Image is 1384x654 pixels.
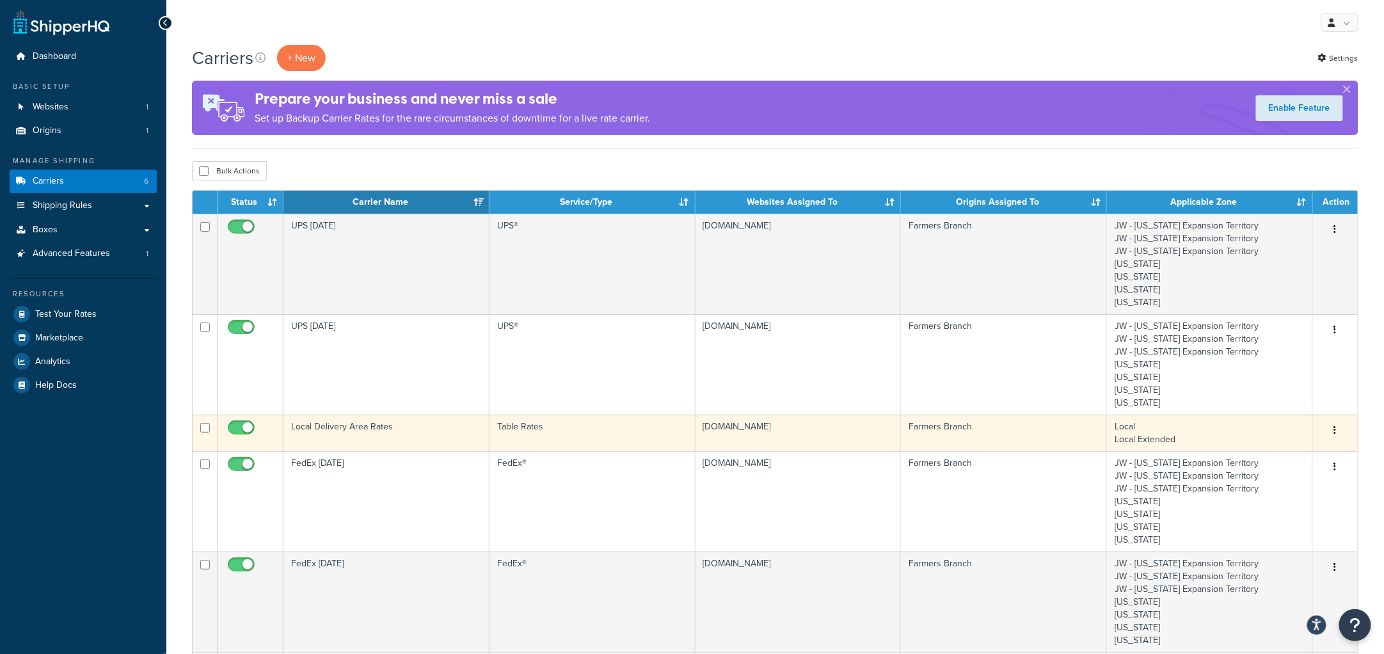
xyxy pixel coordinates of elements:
a: Settings [1318,49,1358,67]
td: [DOMAIN_NAME] [696,214,902,314]
span: Dashboard [33,51,76,62]
td: Farmers Branch [901,214,1107,314]
a: Carriers 6 [10,170,157,193]
span: 6 [144,176,148,187]
td: FedEx [DATE] [283,552,489,652]
td: JW - [US_STATE] Expansion Territory JW - [US_STATE] Expansion Territory JW - [US_STATE] Expansion... [1107,214,1313,314]
td: UPS® [489,314,696,415]
span: Origins [33,125,61,136]
img: ad-rules-rateshop-fe6ec290ccb7230408bd80ed9643f0289d75e0ffd9eb532fc0e269fcd187b520.png [192,81,255,135]
td: Local Delivery Area Rates [283,415,489,451]
p: Set up Backup Carrier Rates for the rare circumstances of downtime for a live rate carrier. [255,109,650,127]
th: Status: activate to sort column ascending [218,191,283,214]
td: JW - [US_STATE] Expansion Territory JW - [US_STATE] Expansion Territory JW - [US_STATE] Expansion... [1107,552,1313,652]
th: Origins Assigned To: activate to sort column ascending [901,191,1107,214]
a: Help Docs [10,374,157,397]
a: Shipping Rules [10,194,157,218]
span: Boxes [33,225,58,235]
th: Applicable Zone: activate to sort column ascending [1107,191,1313,214]
td: UPS® [489,214,696,314]
td: [DOMAIN_NAME] [696,451,902,552]
li: Websites [10,95,157,119]
span: Help Docs [35,380,77,391]
li: Advanced Features [10,242,157,266]
a: Dashboard [10,45,157,68]
h1: Carriers [192,45,253,70]
span: Marketplace [35,333,83,344]
a: Boxes [10,218,157,242]
button: Bulk Actions [192,161,267,180]
th: Websites Assigned To: activate to sort column ascending [696,191,902,214]
td: FedEx® [489,552,696,652]
td: FedEx® [489,451,696,552]
td: JW - [US_STATE] Expansion Territory JW - [US_STATE] Expansion Territory JW - [US_STATE] Expansion... [1107,314,1313,415]
div: Basic Setup [10,81,157,92]
a: Websites 1 [10,95,157,119]
td: [DOMAIN_NAME] [696,552,902,652]
span: Websites [33,102,68,113]
th: Action [1313,191,1358,214]
li: Origins [10,119,157,143]
th: Service/Type: activate to sort column ascending [489,191,696,214]
a: Origins 1 [10,119,157,143]
span: 1 [146,248,148,259]
td: Farmers Branch [901,314,1107,415]
a: Enable Feature [1256,95,1343,121]
a: ShipperHQ Home [13,10,109,35]
span: Advanced Features [33,248,110,259]
td: [DOMAIN_NAME] [696,415,902,451]
td: FedEx [DATE] [283,451,489,552]
button: Open Resource Center [1339,609,1371,641]
td: Farmers Branch [901,552,1107,652]
div: Manage Shipping [10,156,157,166]
span: Carriers [33,176,64,187]
a: Advanced Features 1 [10,242,157,266]
td: JW - [US_STATE] Expansion Territory JW - [US_STATE] Expansion Territory JW - [US_STATE] Expansion... [1107,451,1313,552]
span: Shipping Rules [33,200,92,211]
span: Analytics [35,356,70,367]
td: Local Local Extended [1107,415,1313,451]
th: Carrier Name: activate to sort column ascending [283,191,489,214]
a: Analytics [10,350,157,373]
li: Carriers [10,170,157,193]
a: Marketplace [10,326,157,349]
td: Farmers Branch [901,415,1107,451]
h4: Prepare your business and never miss a sale [255,88,650,109]
td: [DOMAIN_NAME] [696,314,902,415]
td: UPS [DATE] [283,314,489,415]
span: 1 [146,102,148,113]
td: UPS [DATE] [283,214,489,314]
a: Test Your Rates [10,303,157,326]
span: 1 [146,125,148,136]
td: Farmers Branch [901,451,1107,552]
button: + New [277,45,326,71]
div: Resources [10,289,157,299]
td: Table Rates [489,415,696,451]
span: Test Your Rates [35,309,97,320]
